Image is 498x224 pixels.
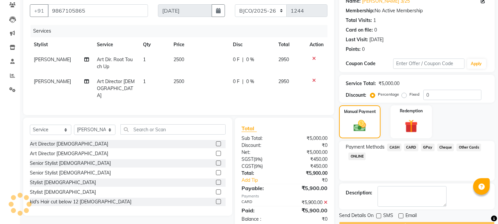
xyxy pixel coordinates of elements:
div: Total Visits: [346,17,372,24]
div: Senior Stylist [DEMOGRAPHIC_DATA] [30,169,111,176]
img: _gift.svg [401,118,422,134]
div: Senior Stylist [DEMOGRAPHIC_DATA] [30,160,111,167]
th: Total [275,37,306,52]
span: Payment Methods [346,144,385,151]
span: ONLINE [348,153,366,160]
span: | [242,78,244,85]
div: Service Total: [346,80,376,87]
span: 1 [143,78,146,84]
div: 0 [374,27,377,34]
span: 0 F [233,56,240,63]
div: kid's Hair cut below 12 [DEMOGRAPHIC_DATA] [30,198,131,205]
div: Card on file: [346,27,373,34]
div: Payments [242,193,327,199]
label: Fixed [409,91,419,97]
input: Search by Name/Mobile/Email/Code [48,4,148,17]
div: Membership: [346,7,375,14]
th: Qty [139,37,170,52]
div: Discount: [346,92,366,99]
span: 0 % [246,78,254,85]
span: 1 [143,56,146,62]
span: Other Cards [457,144,481,151]
div: Art Director [DEMOGRAPHIC_DATA] [30,141,108,148]
span: Art Director [DEMOGRAPHIC_DATA] [97,78,135,98]
div: Last Visit: [346,36,368,43]
div: Payable: [237,184,285,192]
span: 2950 [279,56,289,62]
th: Stylist [30,37,93,52]
img: _cash.svg [350,119,370,133]
div: Coupon Code [346,60,393,67]
div: Points: [346,46,361,53]
div: ₹0 [293,177,333,184]
span: Cheque [437,144,454,151]
span: CARD [404,144,418,151]
div: ₹5,900.00 [285,206,333,214]
div: Description: [346,189,372,196]
th: Action [306,37,327,52]
div: ₹5,900.00 [285,199,333,206]
button: Apply [467,59,486,69]
span: 2500 [174,78,184,84]
span: [PERSON_NAME] [34,78,71,84]
div: ₹5,000.00 [379,80,399,87]
span: 2500 [174,56,184,62]
div: 0 [362,46,365,53]
div: ( ) [237,156,285,163]
span: GPay [421,144,435,151]
div: Discount: [237,142,285,149]
label: Redemption [400,108,423,114]
div: ₹0 [285,216,333,223]
span: 9% [255,164,261,169]
label: Percentage [378,91,399,97]
div: CARD [237,199,285,206]
span: CGST [242,163,254,169]
div: [DATE] [369,36,384,43]
span: Total [242,125,257,132]
div: Art Director [DEMOGRAPHIC_DATA] [30,150,108,157]
div: Balance : [237,216,285,223]
div: ₹5,900.00 [285,184,333,192]
span: CASH [387,144,401,151]
div: Stylist [DEMOGRAPHIC_DATA] [30,179,96,186]
span: 9% [255,157,261,162]
div: ₹5,000.00 [285,149,333,156]
span: | [242,56,244,63]
div: ₹0 [285,142,333,149]
span: [PERSON_NAME] [34,56,71,62]
th: Disc [229,37,274,52]
span: Send Details On [339,212,374,220]
th: Price [170,37,229,52]
span: 2950 [279,78,289,84]
th: Service [93,37,139,52]
span: 0 % [246,56,254,63]
span: 0 F [233,78,240,85]
div: Total: [237,170,285,177]
div: ₹450.00 [285,163,333,170]
div: 1 [373,17,376,24]
div: ₹5,900.00 [285,170,333,177]
input: Search or Scan [120,124,226,135]
div: Paid: [237,206,285,214]
div: No Active Membership [346,7,488,14]
a: Add Tip [237,177,293,184]
input: Enter Offer / Coupon Code [393,58,464,69]
div: ( ) [237,163,285,170]
span: SGST [242,156,253,162]
div: Net: [237,149,285,156]
div: ₹5,000.00 [285,135,333,142]
div: ₹450.00 [285,156,333,163]
button: +91 [30,4,48,17]
div: Sub Total: [237,135,285,142]
label: Manual Payment [344,109,376,115]
div: Stylist [DEMOGRAPHIC_DATA] [30,189,96,196]
span: Art Dir. Root Touch Up [97,56,133,69]
div: Services [31,25,332,37]
span: Email [405,212,417,220]
span: SMS [383,212,393,220]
